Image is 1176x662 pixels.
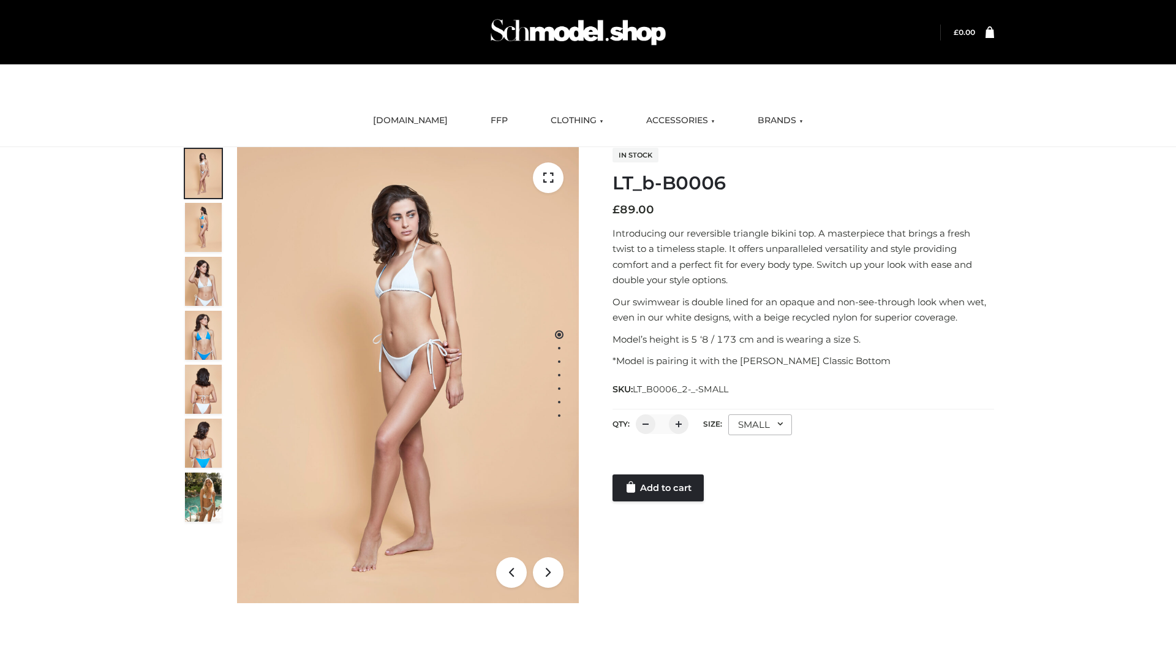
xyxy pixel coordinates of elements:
[185,149,222,198] img: ArielClassicBikiniTop_CloudNine_AzureSky_OW114ECO_1-scaled.jpg
[185,257,222,306] img: ArielClassicBikiniTop_CloudNine_AzureSky_OW114ECO_3-scaled.jpg
[237,147,579,603] img: ArielClassicBikiniTop_CloudNine_AzureSky_OW114ECO_1
[748,107,812,134] a: BRANDS
[637,107,724,134] a: ACCESSORIES
[612,332,994,348] p: Model’s height is 5 ‘8 / 173 cm and is wearing a size S.
[185,365,222,414] img: ArielClassicBikiniTop_CloudNine_AzureSky_OW114ECO_7-scaled.jpg
[612,226,994,288] p: Introducing our reversible triangle bikini top. A masterpiece that brings a fresh twist to a time...
[612,203,620,216] span: £
[612,474,704,501] a: Add to cart
[541,107,612,134] a: CLOTHING
[728,414,792,435] div: SMALL
[185,473,222,522] img: Arieltop_CloudNine_AzureSky2.jpg
[612,172,994,194] h1: LT_b-B0006
[954,28,959,37] span: £
[612,148,658,162] span: In stock
[633,384,728,395] span: LT_B0006_2-_-SMALL
[486,8,670,56] img: Schmodel Admin 964
[612,353,994,369] p: *Model is pairing it with the [PERSON_NAME] Classic Bottom
[185,419,222,468] img: ArielClassicBikiniTop_CloudNine_AzureSky_OW114ECO_8-scaled.jpg
[703,419,722,428] label: Size:
[612,382,729,397] span: SKU:
[481,107,517,134] a: FFP
[364,107,457,134] a: [DOMAIN_NAME]
[954,28,975,37] bdi: 0.00
[612,419,630,428] label: QTY:
[612,203,654,216] bdi: 89.00
[185,203,222,252] img: ArielClassicBikiniTop_CloudNine_AzureSky_OW114ECO_2-scaled.jpg
[185,311,222,360] img: ArielClassicBikiniTop_CloudNine_AzureSky_OW114ECO_4-scaled.jpg
[954,28,975,37] a: £0.00
[612,294,994,325] p: Our swimwear is double lined for an opaque and non-see-through look when wet, even in our white d...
